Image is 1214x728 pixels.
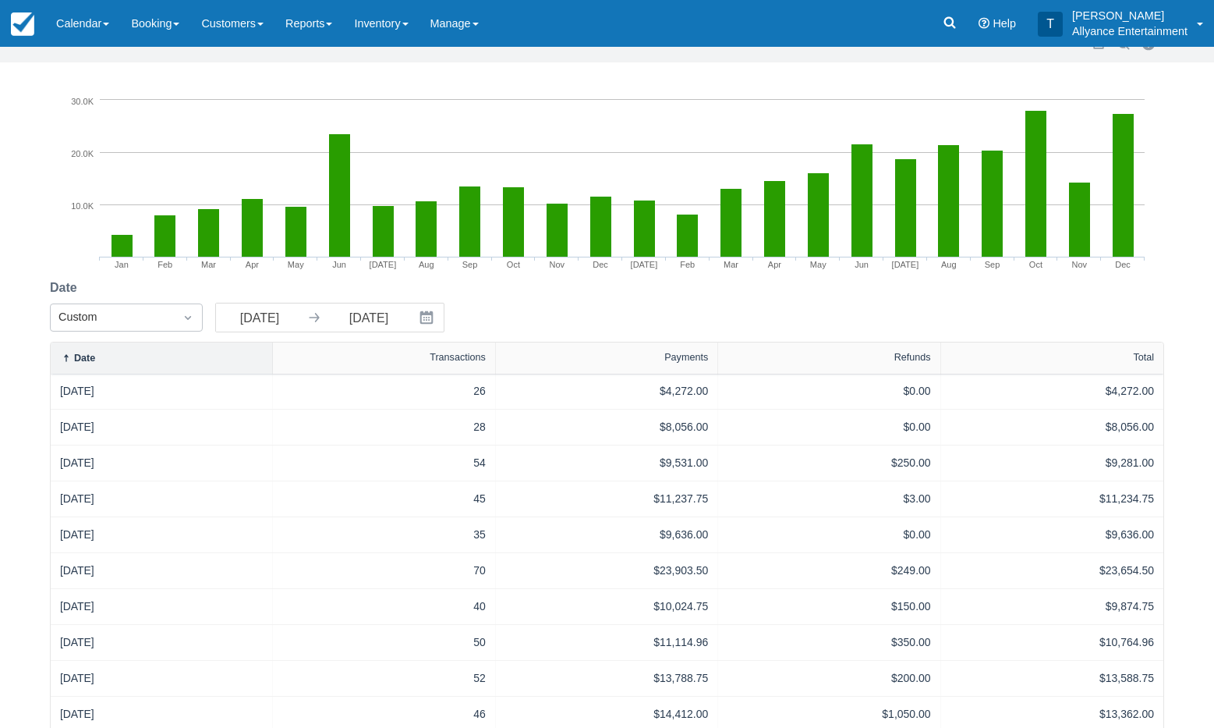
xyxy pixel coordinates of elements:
a: [DATE] [60,670,94,687]
div: $9,874.75 [950,598,1154,615]
div: $200.00 [727,670,930,687]
div: $14,412.00 [505,706,708,723]
tspan: Mar [201,260,216,269]
tspan: Nov [1072,260,1088,269]
div: $8,056.00 [950,419,1154,435]
tspan: 10.0K [72,201,94,211]
div: $11,237.75 [505,491,708,507]
div: 70 [282,563,485,579]
p: [PERSON_NAME] [1072,8,1187,23]
tspan: Sep [985,260,1000,269]
div: $13,788.75 [505,670,708,687]
a: [DATE] [60,419,94,435]
div: $0.00 [727,419,930,435]
div: Refunds [894,352,931,363]
tspan: Feb [158,260,173,269]
div: 26 [282,383,485,400]
a: [DATE] [60,706,94,723]
a: [DATE] [60,634,94,651]
tspan: [DATE] [892,260,919,269]
i: Help [979,18,989,29]
tspan: 30.0K [72,97,94,106]
div: 28 [282,419,485,435]
div: $11,114.96 [505,634,708,651]
div: 50 [282,634,485,651]
tspan: May [810,260,826,269]
img: checkfront-main-nav-mini-logo.png [11,12,34,36]
div: $10,024.75 [505,598,708,615]
div: $13,588.75 [950,670,1154,687]
div: $10,764.96 [950,634,1154,651]
div: 54 [282,455,485,471]
div: 46 [282,706,485,723]
input: End Date [325,304,412,332]
div: 35 [282,527,485,543]
tspan: Jun [855,260,869,269]
div: $0.00 [727,527,930,543]
tspan: [DATE] [631,260,658,269]
input: Start Date [216,304,303,332]
div: $11,234.75 [950,491,1154,507]
tspan: Apr [246,260,259,269]
tspan: May [288,260,304,269]
span: Dropdown icon [180,310,196,325]
div: $150.00 [727,598,930,615]
tspan: Aug [419,260,434,269]
div: Date [74,353,95,364]
tspan: Oct [1029,260,1042,269]
div: $13,362.00 [950,706,1154,723]
tspan: Sep [462,260,478,269]
div: 40 [282,598,485,615]
div: $1,050.00 [727,706,930,723]
div: $4,272.00 [505,383,708,400]
div: $9,636.00 [950,527,1154,543]
tspan: Aug [941,260,957,269]
a: [DATE] [60,527,94,543]
div: $9,281.00 [950,455,1154,471]
a: [DATE] [60,598,94,615]
tspan: Mar [724,260,738,269]
div: $9,636.00 [505,527,708,543]
div: 52 [282,670,485,687]
tspan: 20.0K [72,149,94,158]
button: Interact with the calendar and add the check-in date for your trip. [412,304,444,332]
tspan: Apr [768,260,781,269]
div: $249.00 [727,563,930,579]
div: Transactions [430,352,486,363]
tspan: Nov [550,260,565,269]
div: $8,056.00 [505,419,708,435]
div: $23,903.50 [505,563,708,579]
div: Total [1133,352,1154,363]
p: Allyance Entertainment [1072,23,1187,39]
div: $0.00 [727,383,930,400]
tspan: Oct [507,260,520,269]
div: $4,272.00 [950,383,1154,400]
tspan: Dec [1116,260,1131,269]
tspan: Dec [593,260,609,269]
div: $9,531.00 [505,455,708,471]
div: 45 [282,491,485,507]
label: Date [50,279,83,297]
div: Payments [664,352,708,363]
a: [DATE] [60,491,94,507]
a: [DATE] [60,383,94,400]
div: T [1038,12,1063,37]
tspan: Jun [333,260,347,269]
a: [DATE] [60,563,94,579]
tspan: [DATE] [370,260,397,269]
tspan: Feb [681,260,695,269]
div: $350.00 [727,634,930,651]
div: $250.00 [727,455,930,471]
div: $3.00 [727,491,930,507]
div: Custom [58,309,166,326]
a: [DATE] [60,455,94,471]
span: Help [993,17,1016,30]
div: $23,654.50 [950,563,1154,579]
tspan: Jan [115,260,129,269]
